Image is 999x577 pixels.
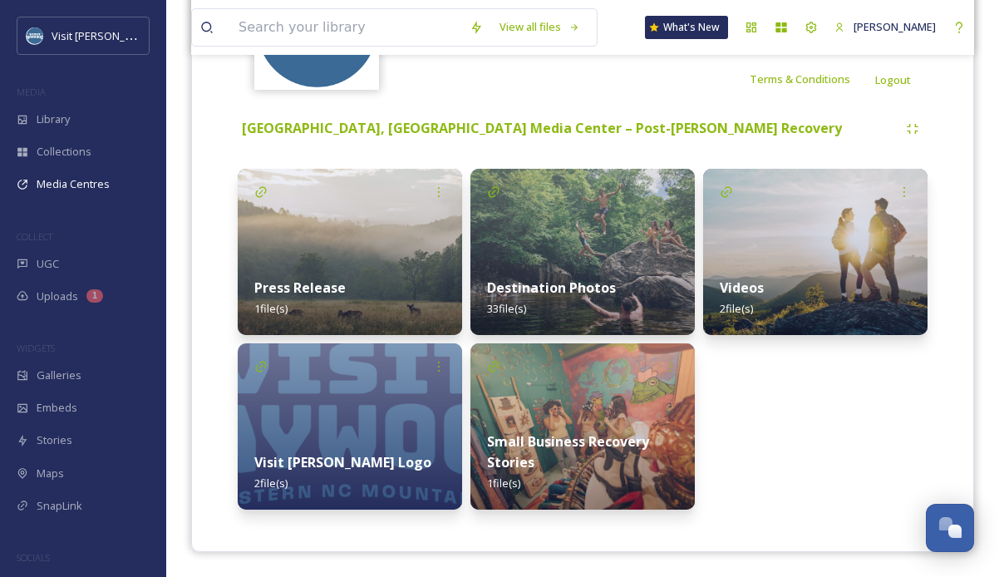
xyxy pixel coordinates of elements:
span: Embeds [37,400,77,416]
a: What's New [645,16,728,39]
a: View all files [491,11,588,43]
span: Uploads [37,288,78,304]
span: Media Centres [37,176,110,192]
a: Terms & Conditions [750,69,875,89]
span: 33 file(s) [487,301,526,316]
span: SnapLink [37,498,82,514]
span: Terms & Conditions [750,72,850,86]
span: Library [37,111,70,127]
span: Collections [37,144,91,160]
span: Stories [37,432,72,448]
img: c3fb8d6e-9004-4b72-9997-fac8a3209da8.jpg [470,343,695,510]
span: WIDGETS [17,342,55,354]
span: Maps [37,466,64,481]
span: Logout [875,72,911,87]
img: 0979217c-1cab-42e2-8ec3-7b2b6e4e26a6.jpg [470,169,695,335]
img: 8eaae05f-ed5f-4118-a567-8d93f949116a.jpg [238,343,462,510]
strong: Visit [PERSON_NAME] Logo [254,453,431,471]
span: COLLECT [17,230,52,243]
img: images.png [27,27,43,44]
span: 1 file(s) [487,476,520,491]
span: 2 file(s) [720,301,753,316]
strong: Small Business Recovery Stories [487,432,649,471]
span: [PERSON_NAME] [854,19,936,34]
span: 1 file(s) [254,301,288,316]
input: Search your library [230,9,461,46]
strong: Destination Photos [487,279,616,297]
span: Visit [PERSON_NAME] [52,27,157,43]
img: a0cc52ef-b261-45bd-8809-20208371e7fe.jpg [703,169,928,335]
div: 1 [86,289,103,303]
strong: Press Release [254,279,346,297]
button: Open Chat [926,504,974,552]
span: Galleries [37,367,81,383]
img: 0c2a4d01-130e-4fa4-a04e-cf476eb3029e.jpg [238,169,462,335]
strong: Videos [720,279,764,297]
span: SOCIALS [17,551,50,564]
span: 2 file(s) [254,476,288,491]
strong: [GEOGRAPHIC_DATA], [GEOGRAPHIC_DATA] Media Center – Post-[PERSON_NAME] Recovery [242,119,842,137]
a: [PERSON_NAME] [826,11,944,43]
span: MEDIA [17,86,46,98]
span: UGC [37,256,59,272]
